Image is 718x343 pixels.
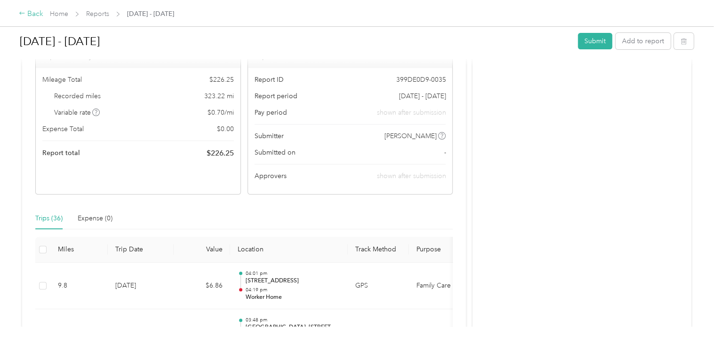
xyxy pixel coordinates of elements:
[54,108,100,117] span: Variable rate
[78,213,112,224] div: Expense (0)
[444,148,446,157] span: -
[245,277,340,285] p: [STREET_ADDRESS]
[245,270,340,277] p: 04:01 pm
[255,171,287,181] span: Approvers
[35,213,63,224] div: Trips (36)
[86,10,109,18] a: Reports
[108,237,174,263] th: Trip Date
[255,131,284,141] span: Submitter
[50,263,108,310] td: 9.8
[50,10,68,18] a: Home
[230,237,348,263] th: Location
[348,263,409,310] td: GPS
[245,317,340,323] p: 03:48 pm
[348,237,409,263] th: Track Method
[108,263,174,310] td: [DATE]
[209,75,234,85] span: $ 226.25
[255,108,287,117] span: Pay period
[615,33,670,49] button: Add to report
[399,91,446,101] span: [DATE] - [DATE]
[50,237,108,263] th: Miles
[42,75,82,85] span: Mileage Total
[207,108,234,117] span: $ 0.70 / mi
[19,8,43,20] div: Back
[255,75,284,85] span: Report ID
[174,263,230,310] td: $6.86
[376,172,446,180] span: shown after submission
[217,124,234,134] span: $ 0.00
[245,323,340,332] p: [GEOGRAPHIC_DATA], [STREET_ADDRESS][PERSON_NAME]
[384,131,437,141] span: [PERSON_NAME]
[409,263,479,310] td: Family Care Network
[42,148,80,158] span: Report total
[42,124,84,134] span: Expense Total
[376,108,446,117] span: shown after submission
[245,287,340,293] p: 04:19 pm
[127,9,174,19] span: [DATE] - [DATE]
[665,290,718,343] iframe: Everlance-gr Chat Button Frame
[409,237,479,263] th: Purpose
[578,33,612,49] button: Submit
[207,148,234,159] span: $ 226.25
[204,91,234,101] span: 323.22 mi
[245,293,340,302] p: Worker Home
[255,91,297,101] span: Report period
[255,148,295,157] span: Submitted on
[174,237,230,263] th: Value
[54,91,101,101] span: Recorded miles
[396,75,446,85] span: 399DE0D9-0035
[20,30,571,53] h1: Aug 18 - 31, 2025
